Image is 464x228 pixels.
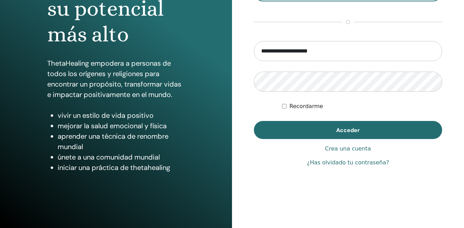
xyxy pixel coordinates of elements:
button: Acceder [254,121,442,139]
li: mejorar la salud emocional y física [58,121,184,131]
label: Recordarme [289,102,323,111]
a: ¿Has olvidado tu contraseña? [307,158,389,167]
li: vivir un estilo de vida positivo [58,110,184,121]
span: o [342,18,354,26]
span: Acceder [336,127,360,134]
li: iniciar una práctica de thetahealing [58,162,184,173]
div: Mantenerme autenticado indefinidamente o hasta cerrar la sesión manualmente [282,102,442,111]
p: ThetaHealing empodera a personas de todos los orígenes y religiones para encontrar un propósito, ... [47,58,184,100]
li: aprender una técnica de renombre mundial [58,131,184,152]
li: únete a una comunidad mundial [58,152,184,162]
a: Crea una cuenta [325,145,371,153]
